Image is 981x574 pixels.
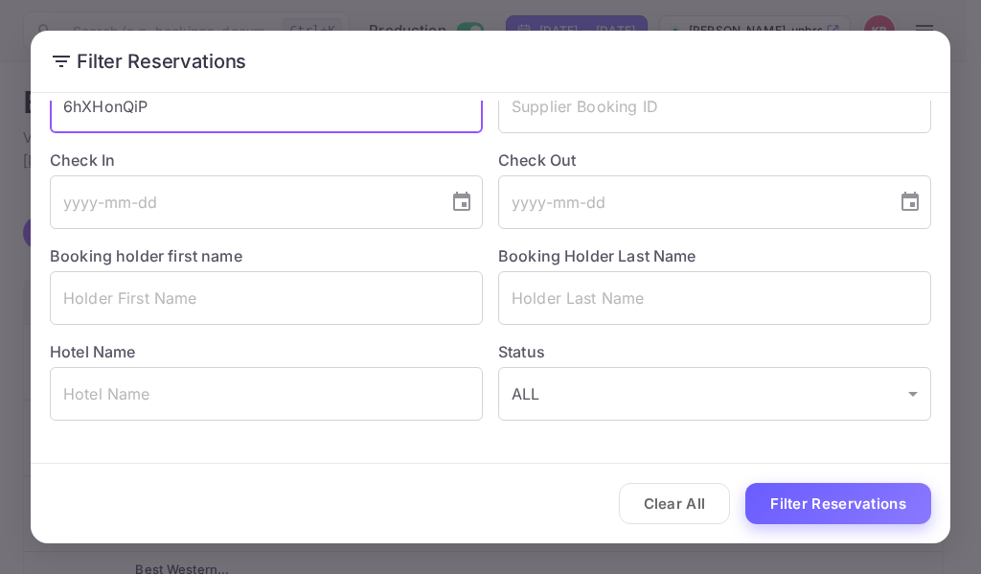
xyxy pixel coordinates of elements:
input: yyyy-mm-dd [50,175,435,229]
label: Status [498,340,931,363]
label: Hotel Name [50,342,136,361]
div: ALL [498,367,931,421]
button: Choose date [891,183,929,221]
input: Hotel Name [50,367,483,421]
label: Check In [50,149,483,172]
button: Filter Reservations [745,483,931,524]
button: Choose date [443,183,481,221]
label: Check Out [498,149,931,172]
input: yyyy-mm-dd [498,175,883,229]
h2: Filter Reservations [31,31,950,92]
input: Holder First Name [50,271,483,325]
input: Booking ID [50,80,483,133]
input: Supplier Booking ID [498,80,931,133]
button: Clear All [619,483,731,524]
input: Holder Last Name [498,271,931,325]
label: Booking holder first name [50,246,242,265]
label: Booking Holder Last Name [498,246,696,265]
